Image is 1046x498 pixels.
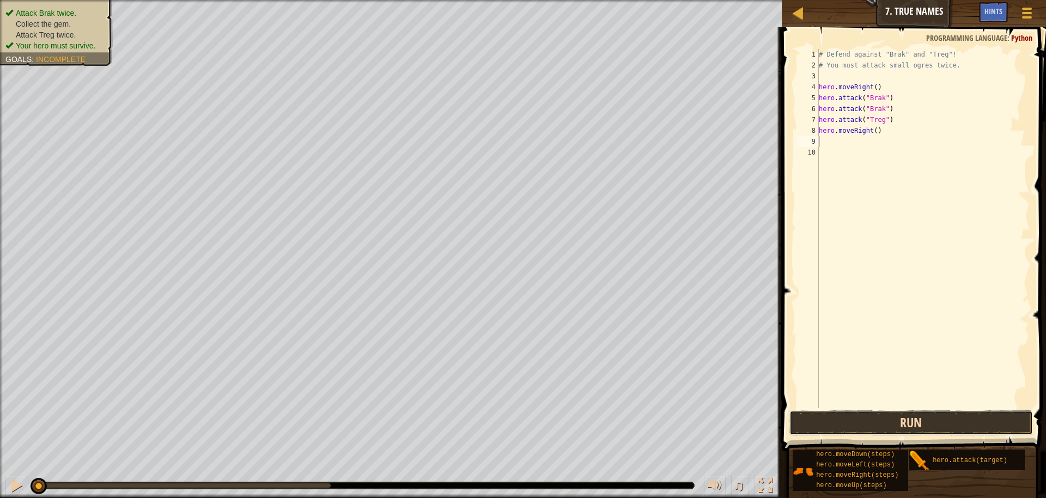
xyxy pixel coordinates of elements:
span: Attack Brak twice. [16,9,76,17]
span: Python [1011,33,1032,43]
span: : [1007,33,1011,43]
button: ♫ [731,476,750,498]
span: Attack Treg twice. [16,30,76,39]
span: hero.moveUp(steps) [816,482,887,489]
span: Your hero must survive. [16,41,96,50]
span: hero.attack(target) [933,457,1007,464]
div: 5 [797,93,819,103]
span: ♫ [733,477,744,494]
li: Attack Brak twice. [5,8,105,19]
div: 2 [797,60,819,71]
button: Toggle fullscreen [755,476,776,498]
div: 6 [797,103,819,114]
span: Programming language [926,33,1007,43]
li: Collect the gem. [5,19,105,29]
li: Your hero must survive. [5,40,105,51]
div: 4 [797,82,819,93]
span: Incomplete [36,55,86,64]
span: Collect the gem. [16,20,71,28]
div: 10 [797,147,819,158]
span: Goals [5,55,32,64]
div: 3 [797,71,819,82]
div: 9 [797,136,819,147]
span: Hints [984,6,1002,16]
img: portrait.png [909,451,930,471]
button: Show game menu [1013,2,1041,28]
span: hero.moveLeft(steps) [816,461,895,469]
div: 7 [797,114,819,125]
span: hero.moveRight(steps) [816,471,898,479]
div: 8 [797,125,819,136]
li: Attack Treg twice. [5,29,105,40]
img: portrait.png [793,461,813,482]
span: : [32,55,36,64]
span: hero.moveDown(steps) [816,451,895,458]
button: Run [789,410,1033,435]
div: 1 [797,49,819,60]
button: Ctrl + P: Pause [5,476,27,498]
button: Adjust volume [704,476,726,498]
